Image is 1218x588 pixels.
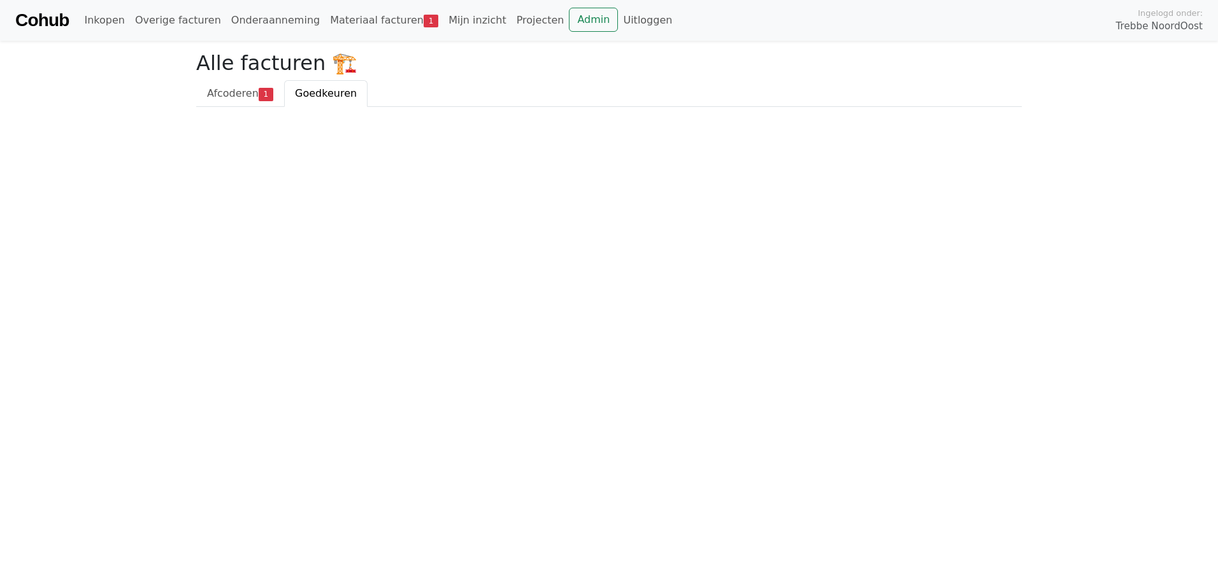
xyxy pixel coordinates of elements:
[512,8,570,33] a: Projecten
[325,8,443,33] a: Materiaal facturen1
[15,5,69,36] a: Cohub
[196,51,1022,75] h2: Alle facturen 🏗️
[284,80,368,107] a: Goedkeuren
[618,8,677,33] a: Uitloggen
[226,8,325,33] a: Onderaanneming
[79,8,129,33] a: Inkopen
[569,8,618,32] a: Admin
[1116,19,1203,34] span: Trebbe NoordOost
[207,87,259,99] span: Afcoderen
[443,8,512,33] a: Mijn inzicht
[259,88,273,101] span: 1
[295,87,357,99] span: Goedkeuren
[130,8,226,33] a: Overige facturen
[424,15,438,27] span: 1
[1138,7,1203,19] span: Ingelogd onder:
[196,80,284,107] a: Afcoderen1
